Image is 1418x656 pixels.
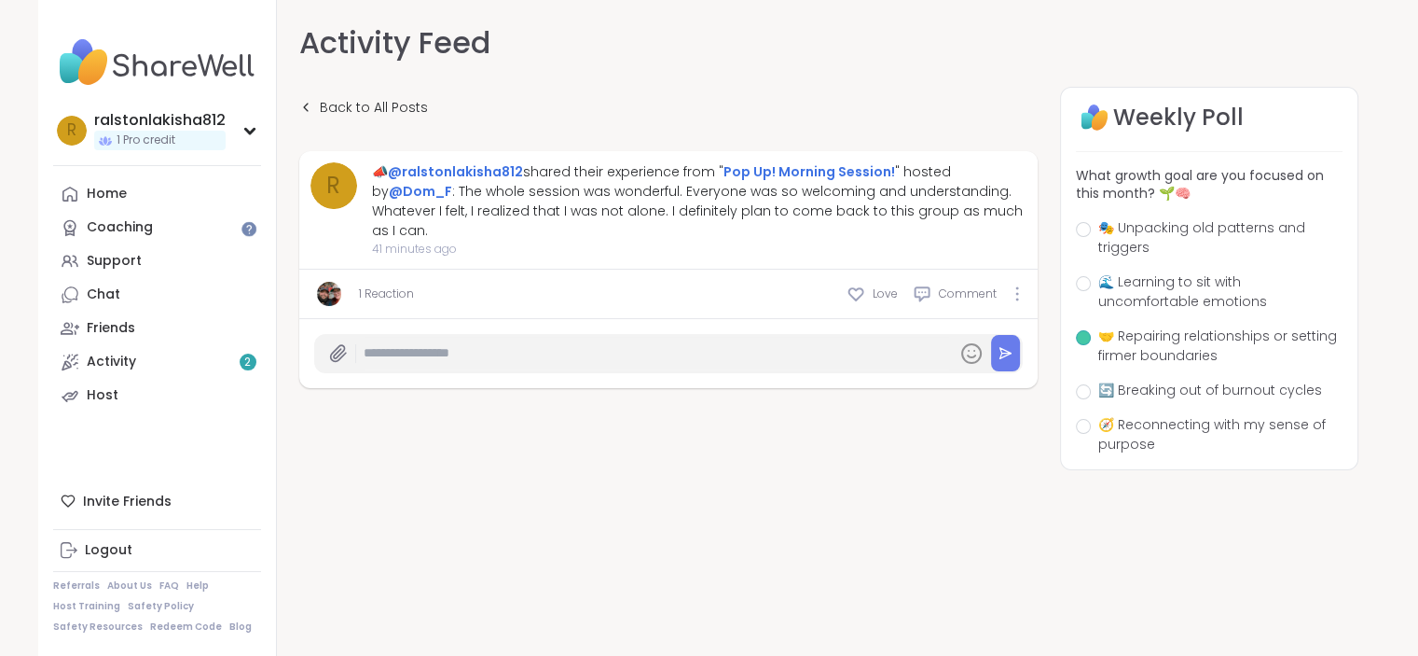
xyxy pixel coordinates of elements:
[372,162,1026,241] div: 📣 shared their experience from " " hosted by : The whole session was wonderful. Everyone was so w...
[53,312,261,345] a: Friends
[53,579,100,593] a: Referrals
[87,386,118,405] div: Host
[939,286,997,302] span: Comment
[159,579,179,593] a: FAQ
[87,319,135,338] div: Friends
[873,286,898,302] span: Love
[53,30,261,95] img: ShareWell Nav Logo
[1098,272,1342,312] span: 🌊 Learning to sit with uncomfortable emotions
[53,177,261,211] a: Home
[150,621,222,634] a: Redeem Code
[94,110,226,131] div: ralstonlakisha812
[107,579,152,593] a: About Us
[53,484,261,518] div: Invite Friends
[53,534,261,567] a: Logout
[1076,99,1113,136] img: Well Logo
[241,221,256,236] iframe: Spotlight
[53,621,143,634] a: Safety Resources
[117,133,175,148] span: 1 Pro credit
[1076,167,1342,203] h3: What growth goal are you focused on this month? 🌱🧠
[87,218,153,237] div: Coaching
[67,119,76,143] span: r
[388,162,523,181] a: @ralstonlakisha812
[53,244,261,278] a: Support
[128,600,194,613] a: Safety Policy
[87,286,120,304] div: Chat
[1098,327,1342,366] span: 🤝 Repairing relationships or setting firmer boundaries
[1098,218,1342,258] span: 🎭 Unpacking old patterns and triggers
[53,278,261,312] a: Chat
[317,282,341,306] img: Dom_F
[299,87,428,129] a: Back to All Posts
[299,22,490,64] h3: Activity Feed
[389,182,452,201] a: @Dom_F
[310,162,357,209] a: r
[1098,415,1342,454] span: 🧭 Reconnecting with my sense of purpose
[53,600,120,613] a: Host Training
[85,541,132,560] div: Logout
[723,162,895,181] a: Pop Up! Morning Session!
[87,353,136,371] div: Activity
[53,345,261,379] a: Activity2
[229,621,252,634] a: Blog
[372,241,1026,258] span: 41 minutes ago
[186,579,209,593] a: Help
[1113,102,1244,133] h4: Weekly Poll
[244,355,251,370] span: 2
[87,185,127,203] div: Home
[326,169,340,202] span: r
[87,252,142,271] div: Support
[53,211,261,244] a: Coaching
[320,98,428,118] span: Back to All Posts
[1098,381,1322,400] span: 🔄 Breaking out of burnout cycles
[53,379,261,412] a: Host
[359,286,414,302] a: 1 Reaction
